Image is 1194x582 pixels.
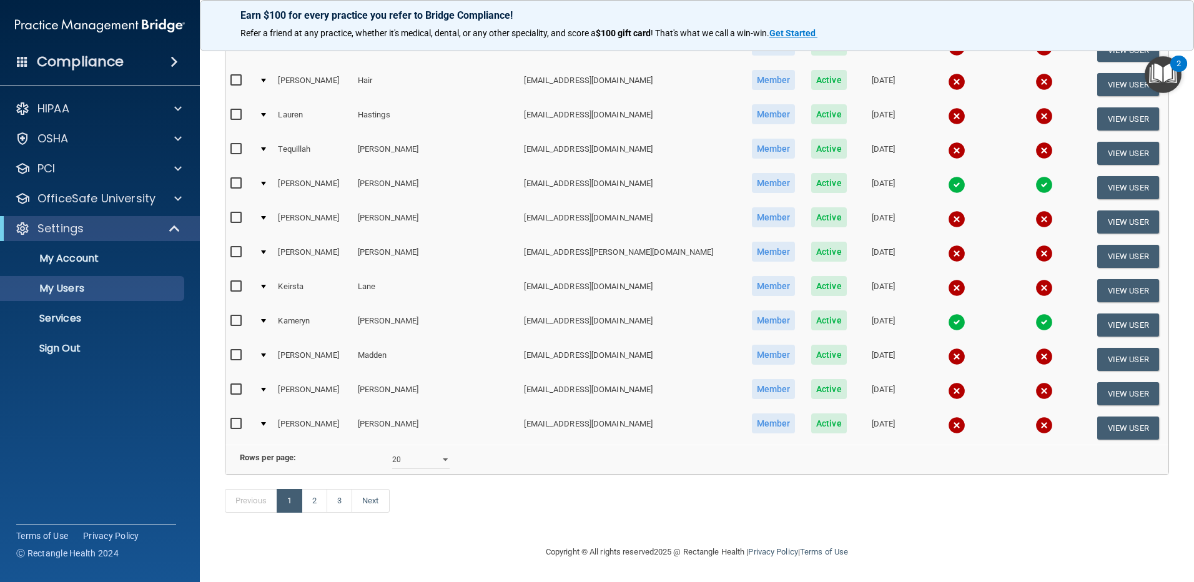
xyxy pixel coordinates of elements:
img: cross.ca9f0e7f.svg [948,245,965,262]
td: [EMAIL_ADDRESS][DOMAIN_NAME] [519,411,743,445]
td: [DATE] [854,136,912,170]
td: [DATE] [854,205,912,239]
button: View User [1097,382,1159,405]
a: OSHA [15,131,182,146]
td: [EMAIL_ADDRESS][DOMAIN_NAME] [519,67,743,102]
td: [EMAIL_ADDRESS][DOMAIN_NAME] [519,342,743,377]
td: [DATE] [854,377,912,411]
p: OfficeSafe University [37,191,155,206]
a: Next [352,489,389,513]
img: tick.e7d51cea.svg [948,176,965,194]
button: View User [1097,279,1159,302]
td: [PERSON_NAME] [273,342,352,377]
img: cross.ca9f0e7f.svg [1035,279,1053,297]
strong: Get Started [769,28,816,38]
td: [PERSON_NAME] [353,136,520,170]
span: Member [752,310,796,330]
img: cross.ca9f0e7f.svg [1035,245,1053,262]
td: [PERSON_NAME] [353,308,520,342]
td: [EMAIL_ADDRESS][DOMAIN_NAME] [519,274,743,308]
a: Privacy Policy [83,530,139,542]
a: OfficeSafe University [15,191,182,206]
p: Settings [37,221,84,236]
img: cross.ca9f0e7f.svg [1035,417,1053,434]
img: tick.e7d51cea.svg [1035,176,1053,194]
td: [DATE] [854,170,912,205]
span: Member [752,276,796,296]
img: cross.ca9f0e7f.svg [1035,348,1053,365]
a: Privacy Policy [748,547,797,556]
p: Services [8,312,179,325]
td: [DATE] [854,308,912,342]
td: Hastings [353,102,520,136]
a: Settings [15,221,181,236]
button: View User [1097,176,1159,199]
img: PMB logo [15,13,185,38]
a: 1 [277,489,302,513]
td: Kameryn [273,308,352,342]
td: [PERSON_NAME] [273,411,352,445]
img: cross.ca9f0e7f.svg [948,142,965,159]
button: View User [1097,417,1159,440]
td: [EMAIL_ADDRESS][DOMAIN_NAME] [519,170,743,205]
a: Terms of Use [16,530,68,542]
a: Get Started [769,28,817,38]
p: Earn $100 for every practice you refer to Bridge Compliance! [240,9,1153,21]
td: [EMAIL_ADDRESS][DOMAIN_NAME] [519,136,743,170]
td: [PERSON_NAME] [273,170,352,205]
p: PCI [37,161,55,176]
td: [EMAIL_ADDRESS][DOMAIN_NAME] [519,308,743,342]
button: View User [1097,107,1159,131]
span: Active [811,345,847,365]
td: [EMAIL_ADDRESS][DOMAIN_NAME] [519,102,743,136]
span: Refer a friend at any practice, whether it's medical, dental, or any other speciality, and score a [240,28,596,38]
span: Member [752,345,796,365]
td: Lane [353,274,520,308]
td: [DATE] [854,411,912,445]
img: cross.ca9f0e7f.svg [1035,210,1053,228]
span: Member [752,70,796,90]
span: ! That's what we call a win-win. [651,28,769,38]
span: Active [811,413,847,433]
button: Open Resource Center, 2 new notifications [1145,56,1182,93]
td: Madden [353,342,520,377]
button: View User [1097,245,1159,268]
a: Terms of Use [800,547,848,556]
span: Active [811,242,847,262]
img: cross.ca9f0e7f.svg [948,279,965,297]
span: Member [752,173,796,193]
span: Member [752,207,796,227]
td: [PERSON_NAME] [353,239,520,274]
span: Ⓒ Rectangle Health 2024 [16,547,119,560]
td: [PERSON_NAME] [353,205,520,239]
span: Active [811,104,847,124]
img: cross.ca9f0e7f.svg [948,348,965,365]
td: [PERSON_NAME] [353,377,520,411]
a: PCI [15,161,182,176]
button: View User [1097,348,1159,371]
img: tick.e7d51cea.svg [1035,313,1053,331]
span: Active [811,379,847,399]
td: [EMAIL_ADDRESS][PERSON_NAME][DOMAIN_NAME] [519,239,743,274]
span: Member [752,379,796,399]
img: cross.ca9f0e7f.svg [948,73,965,91]
td: [PERSON_NAME] [353,411,520,445]
a: HIPAA [15,101,182,116]
span: Active [811,207,847,227]
img: cross.ca9f0e7f.svg [1035,142,1053,159]
p: Sign Out [8,342,179,355]
td: [PERSON_NAME] [273,205,352,239]
span: Active [811,276,847,296]
button: View User [1097,142,1159,165]
img: cross.ca9f0e7f.svg [1035,382,1053,400]
a: 2 [302,489,327,513]
img: cross.ca9f0e7f.svg [948,417,965,434]
img: cross.ca9f0e7f.svg [948,382,965,400]
td: Tequillah [273,136,352,170]
div: Copyright © All rights reserved 2025 @ Rectangle Health | | [469,532,925,572]
td: [EMAIL_ADDRESS][DOMAIN_NAME] [519,205,743,239]
span: Member [752,413,796,433]
a: Previous [225,489,277,513]
td: [DATE] [854,67,912,102]
img: cross.ca9f0e7f.svg [1035,107,1053,125]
